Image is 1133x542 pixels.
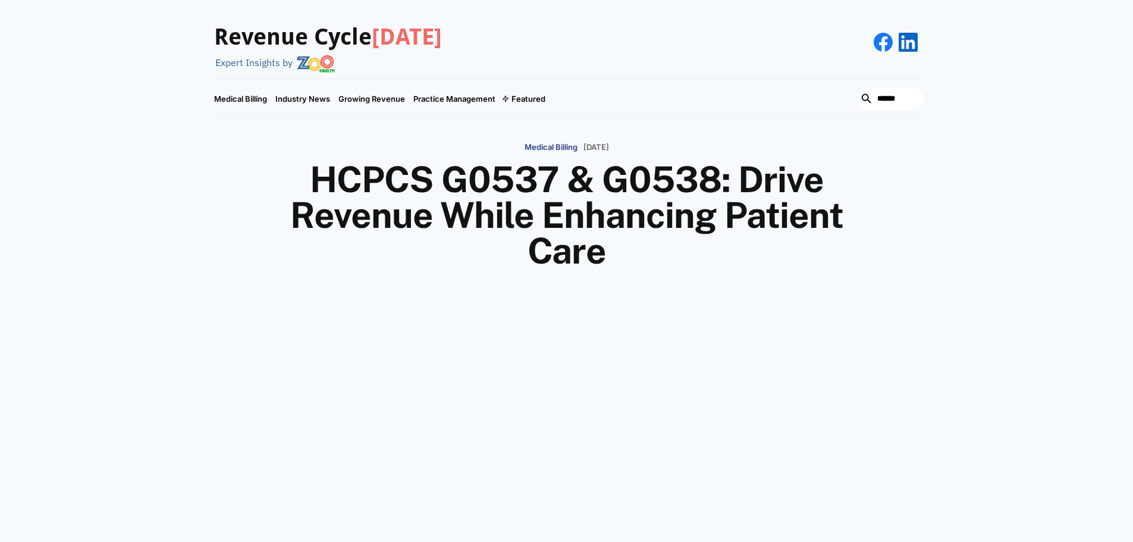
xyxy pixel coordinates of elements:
div: Expert Insights by [215,57,293,68]
div: Featured [511,94,545,104]
h1: HCPCS G0537 & G0538: Drive Revenue While Enhancing Patient Care [281,162,852,269]
p: Medical Billing [525,143,578,152]
a: Medical Billing [525,137,578,156]
a: Practice Management [409,79,500,118]
div: Featured [500,79,550,118]
span: [DATE] [372,24,442,50]
a: Industry News [271,79,334,118]
p: [DATE] [583,143,609,152]
a: Revenue Cycle[DATE]Expert Insights by [210,12,442,73]
a: Growing Revenue [334,79,409,118]
a: Medical Billing [210,79,271,118]
h3: Revenue Cycle [214,24,442,51]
